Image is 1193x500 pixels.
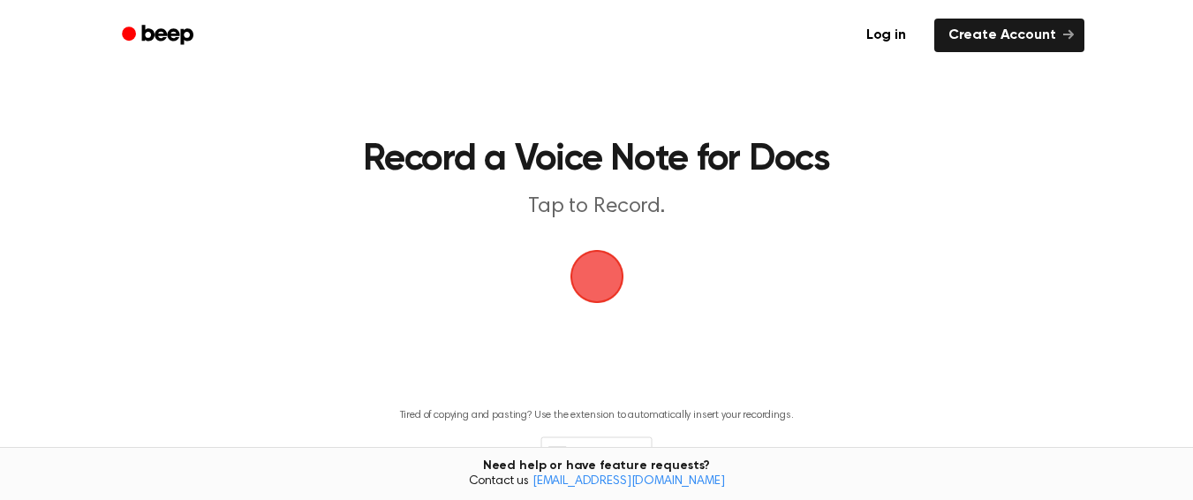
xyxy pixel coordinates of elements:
a: Log in [849,15,924,56]
img: Beep Logo [570,250,623,303]
a: Beep [109,19,209,53]
a: Create Account [934,19,1084,52]
a: [EMAIL_ADDRESS][DOMAIN_NAME] [532,475,725,488]
h1: Record a Voice Note for Docs [191,141,1002,178]
span: Contact us [11,474,1182,490]
p: Tap to Record. [258,193,936,222]
p: Tired of copying and pasting? Use the extension to automatically insert your recordings. [400,409,794,422]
